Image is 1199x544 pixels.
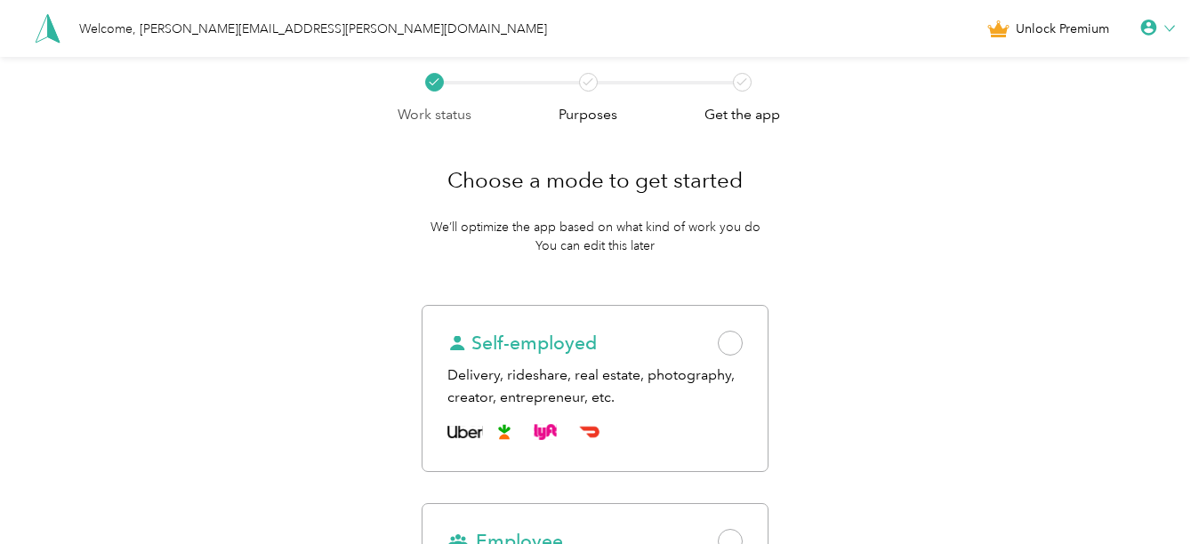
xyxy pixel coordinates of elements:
[535,236,655,255] p: You can edit this later
[447,331,597,356] span: Self-employed
[79,20,547,38] div: Welcome, [PERSON_NAME][EMAIL_ADDRESS][PERSON_NAME][DOMAIN_NAME]
[431,218,760,236] p: We’ll optimize the app based on what kind of work you do
[1099,444,1199,544] iframe: Everlance-gr Chat Button Frame
[447,159,743,202] h1: Choose a mode to get started
[559,104,617,126] p: Purposes
[447,364,743,408] div: Delivery, rideshare, real estate, photography, creator, entrepreneur, etc.
[1016,20,1109,38] span: Unlock Premium
[704,104,780,126] p: Get the app
[398,104,471,126] p: Work status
